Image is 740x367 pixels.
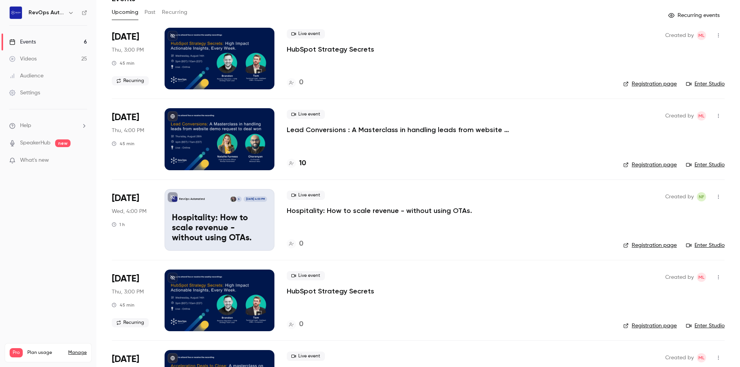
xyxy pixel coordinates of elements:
span: Mia-Jean Lee [697,111,706,121]
a: Registration page [623,322,677,330]
a: Manage [68,350,87,356]
span: NF [699,192,704,201]
button: Recurring events [665,9,725,22]
span: Created by [665,111,694,121]
span: Thu, 4:00 PM [112,127,144,134]
span: Live event [287,29,325,39]
img: RevOps Automated [10,7,22,19]
h4: 10 [299,158,306,169]
div: 1 h [112,221,125,228]
div: 45 min [112,141,135,147]
h6: RevOps Automated [29,9,65,17]
span: Mia-Jean Lee [697,31,706,40]
a: Enter Studio [686,322,725,330]
span: Recurring [112,318,149,327]
button: Upcoming [112,6,138,18]
a: Enter Studio [686,161,725,169]
span: What's new [20,156,49,164]
div: S [236,196,242,202]
div: Sep 4 Thu, 3:00 PM (Europe/London) [112,270,152,331]
button: Recurring [162,6,188,18]
span: [DATE] [112,192,139,204]
div: Videos [9,55,37,63]
div: Aug 28 Thu, 3:00 PM (Europe/London) [112,28,152,89]
span: [DATE] [112,31,139,43]
a: 0 [287,77,303,88]
span: [DATE] [112,273,139,285]
a: Registration page [623,80,677,88]
span: Help [20,122,31,130]
span: Created by [665,273,694,282]
span: [DATE] [112,353,139,365]
div: 45 min [112,60,135,66]
div: Events [9,38,36,46]
span: Created by [665,353,694,362]
div: 45 min [112,302,135,308]
span: Pro [10,348,23,357]
div: Sep 3 Wed, 4:00 PM (Europe/London) [112,189,152,251]
div: Settings [9,89,40,97]
div: Audience [9,72,44,80]
a: HubSpot Strategy Secrets [287,287,374,296]
p: Hospitality: How to scale revenue - without using OTAs. [172,213,267,243]
span: [DATE] [112,111,139,124]
h4: 0 [299,319,303,330]
span: Created by [665,192,694,201]
span: Mia-Jean Lee [697,353,706,362]
span: ML [698,111,705,121]
a: Registration page [623,241,677,249]
a: Lead Conversions : A Masterclass in handling leads from website demo request to deal won - feat R... [287,125,518,134]
span: Live event [287,191,325,200]
span: [DATE] 4:00 PM [244,196,267,202]
span: Live event [287,110,325,119]
li: help-dropdown-opener [9,122,87,130]
p: RevOps Automated [179,197,205,201]
span: ML [698,273,705,282]
a: SpeakerHub [20,139,50,147]
a: Hospitality: How to scale revenue - without using OTAs.RevOps AutomatedSTom Birch[DATE] 4:00 PMHo... [165,189,274,251]
span: Plan usage [27,350,64,356]
a: HubSpot Strategy Secrets [287,45,374,54]
h4: 0 [299,239,303,249]
a: 0 [287,319,303,330]
span: ML [698,353,705,362]
a: 0 [287,239,303,249]
span: new [55,139,71,147]
span: Created by [665,31,694,40]
div: Aug 28 Thu, 4:00 PM (Europe/London) [112,108,152,170]
span: Wed, 4:00 PM [112,208,146,215]
img: Tom Birch [230,196,236,202]
span: Thu, 3:00 PM [112,288,144,296]
a: Hospitality: How to scale revenue - without using OTAs. [287,206,472,215]
button: Past [145,6,156,18]
span: Recurring [112,76,149,85]
span: Live event [287,271,325,280]
a: 10 [287,158,306,169]
iframe: Noticeable Trigger [78,157,87,164]
span: ML [698,31,705,40]
a: Enter Studio [686,241,725,249]
span: Live event [287,352,325,361]
span: Thu, 3:00 PM [112,46,144,54]
a: Registration page [623,161,677,169]
span: Mia-Jean Lee [697,273,706,282]
span: Natalie Furness [697,192,706,201]
a: Enter Studio [686,80,725,88]
h4: 0 [299,77,303,88]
